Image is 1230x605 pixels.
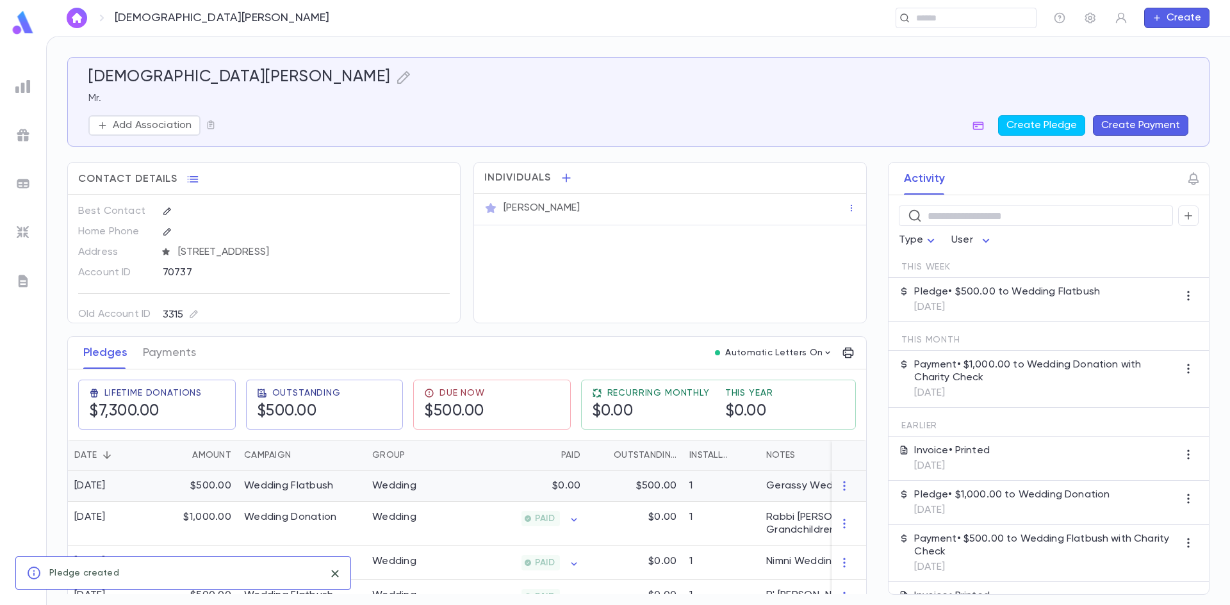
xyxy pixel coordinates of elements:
[901,335,960,345] span: This Month
[998,115,1085,136] button: Create Pledge
[462,440,587,471] div: Paid
[74,440,97,471] div: Date
[901,421,937,431] span: Earlier
[587,440,683,471] div: Outstanding
[10,10,36,35] img: logo
[88,68,391,87] h5: [DEMOGRAPHIC_DATA][PERSON_NAME]
[760,440,920,471] div: Notes
[257,402,341,421] h5: $500.00
[561,440,580,471] div: Paid
[89,402,202,421] h5: $7,300.00
[899,235,923,245] span: Type
[914,504,1110,517] p: [DATE]
[15,273,31,289] img: letters_grey.7941b92b52307dd3b8a917253454ce1c.svg
[172,445,192,465] button: Sort
[710,344,838,362] button: Automatic Letters On
[614,440,676,471] div: Outstanding
[88,92,1188,105] p: Mr.
[904,163,945,195] button: Activity
[552,480,580,492] p: $0.00
[163,307,199,323] div: 3315
[914,359,1178,384] p: Payment • $1,000.00 to Wedding Donation with Charity Check
[648,511,676,524] p: $0.00
[143,337,196,369] button: Payments
[683,502,760,546] div: 1
[648,589,676,602] p: $0.00
[15,225,31,240] img: imports_grey.530a8a0e642e233f2baf0ef88e8c9fcb.svg
[504,202,580,214] p: [PERSON_NAME]
[244,511,336,524] div: Wedding Donation
[914,533,1178,558] p: Payment • $500.00 to Wedding Flatbush with Charity Check
[683,471,760,502] div: 1
[69,13,85,23] img: home_white.a664292cf8c1dea59945f0da9f25487c.svg
[238,440,366,471] div: Campaign
[78,222,152,242] p: Home Phone
[689,440,733,471] div: Installments
[372,555,416,568] div: Wedding
[366,440,462,471] div: Group
[83,337,127,369] button: Pledges
[592,402,710,421] h5: $0.00
[914,301,1100,314] p: [DATE]
[49,561,119,585] div: Pledge created
[78,304,152,325] p: Old Account ID
[424,402,485,421] h5: $500.00
[154,471,238,502] div: $500.00
[766,589,902,602] div: R' [PERSON_NAME] Wedding
[372,480,416,492] div: Wedding
[405,445,425,465] button: Sort
[192,440,231,471] div: Amount
[766,440,795,471] div: Notes
[15,79,31,94] img: reports_grey.c525e4749d1bce6a11f5fe2a8de1b229.svg
[104,388,202,398] span: Lifetime Donations
[725,388,773,398] span: This Year
[115,11,330,25] p: [DEMOGRAPHIC_DATA][PERSON_NAME]
[766,555,839,568] div: Nimni Wedding
[766,511,914,536] div: Rabbi [PERSON_NAME] 2 Grandchildren Weddings
[291,445,311,465] button: Sort
[914,286,1100,298] p: Pledge • $500.00 to Wedding Flatbush
[648,555,676,568] p: $0.00
[683,440,760,471] div: Installments
[372,440,405,471] div: Group
[951,228,994,253] div: User
[78,262,152,283] p: Account ID
[244,555,333,568] div: Wedding Flatbush
[325,563,345,584] button: close
[899,228,939,253] div: Type
[113,119,192,132] p: Add Association
[97,445,117,465] button: Sort
[154,502,238,546] div: $1,000.00
[272,388,341,398] span: Outstanding
[88,115,201,136] button: Add Association
[914,561,1178,574] p: [DATE]
[68,440,154,471] div: Date
[901,262,951,272] span: This Week
[914,460,990,472] p: [DATE]
[914,488,1110,501] p: Pledge • $1,000.00 to Wedding Donation
[733,445,753,465] button: Sort
[163,262,386,282] div: 70737
[154,546,238,580] div: $500.00
[530,558,560,568] span: PAID
[607,388,710,398] span: Recurring Monthly
[725,348,823,358] p: Automatic Letters On
[372,511,416,524] div: Wedding
[484,172,551,184] span: Individuals
[766,480,854,492] div: Gerassy Wedding
[372,589,416,602] div: Wedding
[15,127,31,143] img: campaigns_grey.99e729a5f7ee94e3726e6486bddda8f1.svg
[914,444,990,457] p: Invoice • Printed
[244,480,333,492] div: Wedding Flatbush
[74,555,106,568] div: [DATE]
[244,440,291,471] div: Campaign
[74,511,106,524] div: [DATE]
[530,513,560,524] span: PAID
[173,246,451,259] span: [STREET_ADDRESS]
[1144,8,1209,28] button: Create
[530,592,560,602] span: PAID
[78,173,177,186] span: Contact Details
[15,176,31,191] img: batches_grey.339ca447c9d9533ef1741baa751efc33.svg
[636,480,676,492] p: $500.00
[439,388,485,398] span: Due Now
